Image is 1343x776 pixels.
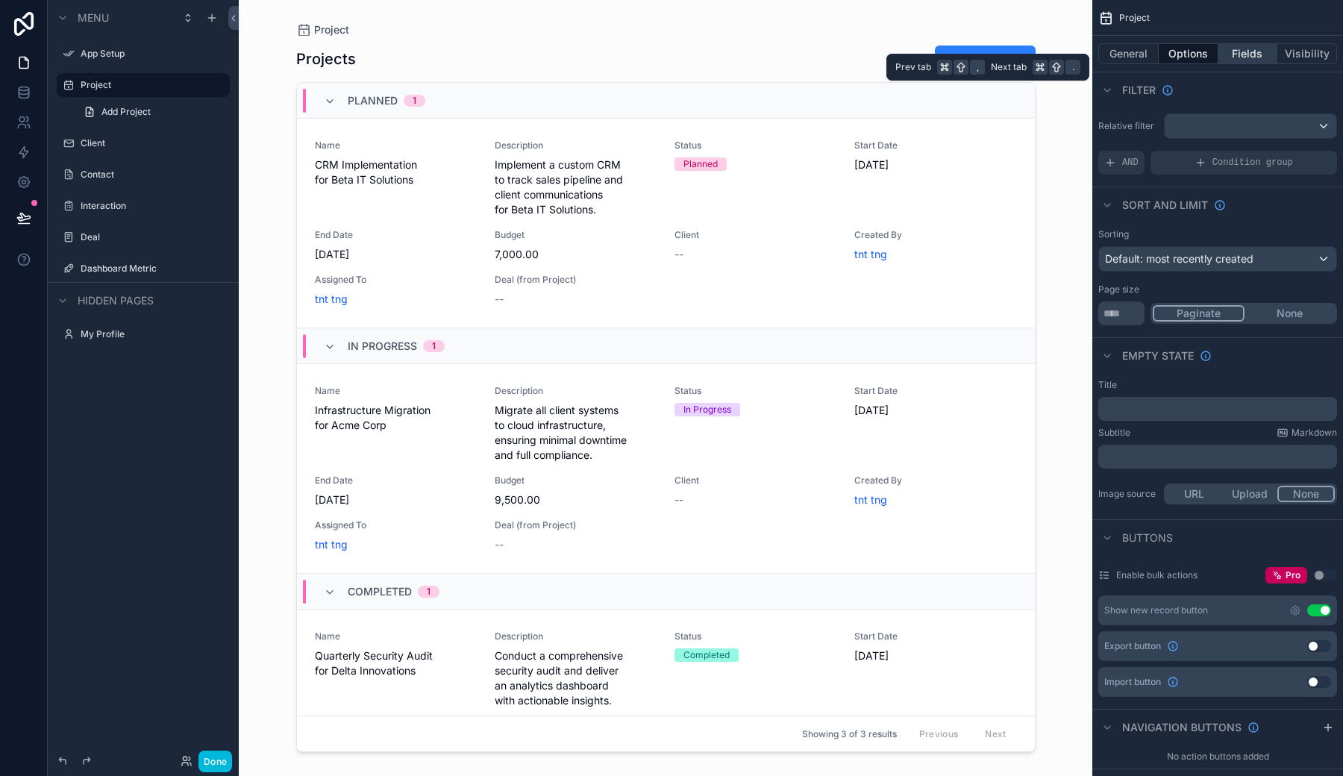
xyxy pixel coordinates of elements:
span: Pro [1286,569,1300,581]
label: Dashboard Metric [81,263,221,275]
button: General [1098,43,1159,64]
span: Filter [1122,83,1156,98]
button: None [1245,305,1335,322]
span: Sort And Limit [1122,198,1208,213]
label: Image source [1098,488,1158,500]
a: Markdown [1277,427,1337,439]
span: Add Project [101,106,151,118]
button: Paginate [1153,305,1245,322]
span: Next tab [991,61,1027,73]
div: scrollable content [1098,397,1337,421]
span: Project [1119,12,1150,24]
button: Options [1159,43,1218,64]
label: Client [81,137,221,149]
div: Show new record button [1104,604,1208,616]
span: Empty state [1122,348,1194,363]
button: Visibility [1277,43,1337,64]
button: None [1277,486,1335,502]
span: Hidden pages [78,293,154,308]
div: 1 [427,586,431,598]
a: Add Project [75,100,230,124]
span: Prev tab [895,61,931,73]
button: Done [198,751,232,772]
button: Upload [1222,486,1278,502]
div: scrollable content [1098,445,1337,469]
label: Page size [1098,284,1139,295]
label: Contact [81,169,221,181]
label: My Profile [81,328,221,340]
span: Export button [1104,640,1161,652]
label: Enable bulk actions [1116,569,1198,581]
label: Project [81,79,221,91]
label: Deal [81,231,221,243]
span: Default: most recently created [1105,252,1253,265]
span: In Progress [348,339,417,354]
span: Completed [348,584,412,599]
div: 1 [413,95,416,107]
div: 1 [432,340,436,352]
button: Default: most recently created [1098,246,1337,272]
span: Condition group [1212,157,1293,169]
span: Buttons [1122,531,1173,545]
span: Menu [78,10,109,25]
span: AND [1122,157,1139,169]
label: Relative filter [1098,120,1158,132]
button: Fields [1218,43,1278,64]
span: , [971,61,983,73]
label: Subtitle [1098,427,1130,439]
span: . [1067,61,1079,73]
label: App Setup [81,48,221,60]
div: No action buttons added [1092,745,1343,769]
label: Title [1098,379,1117,391]
label: Interaction [81,200,221,212]
span: Import button [1104,676,1161,688]
span: Planned [348,93,398,108]
label: Sorting [1098,228,1129,240]
span: Navigation buttons [1122,720,1242,735]
button: URL [1166,486,1222,502]
span: Markdown [1292,427,1337,439]
span: Showing 3 of 3 results [802,728,897,740]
